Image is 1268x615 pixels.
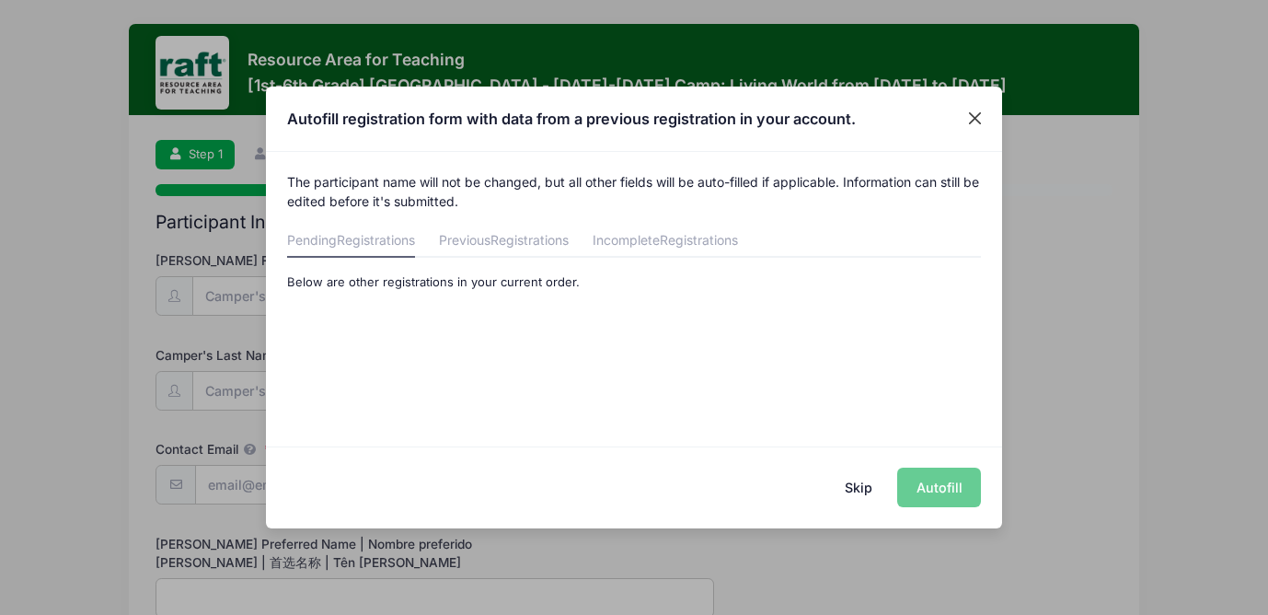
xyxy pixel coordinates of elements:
span: Registrations [490,232,569,248]
p: Below are other registrations in your current order. [287,273,982,292]
button: Skip [826,468,892,507]
span: Registrations [660,232,738,248]
p: The participant name will not be changed, but all other fields will be auto-filled if applicable.... [287,172,982,211]
button: Close [959,102,992,135]
a: Pending [287,225,415,258]
span: Registrations [337,232,415,248]
a: Previous [439,225,569,258]
a: Incomplete [593,225,738,258]
h4: Autofill registration form with data from a previous registration in your account. [287,108,856,130]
